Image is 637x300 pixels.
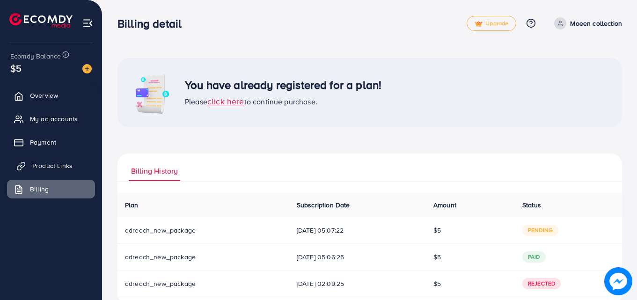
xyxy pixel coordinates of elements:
span: Overview [30,91,58,100]
div: Please to continue purchase. [185,95,381,108]
p: Moeen collection [570,18,622,29]
span: pending [522,225,558,236]
a: tickUpgrade [467,16,516,31]
span: [DATE] 05:06:25 [297,252,418,262]
h3: You have already registered for a plan! [185,78,381,92]
img: image [129,69,176,116]
span: $5 [433,226,441,235]
span: click here [207,95,244,107]
span: Payment [30,138,56,147]
span: $5 [433,252,441,262]
span: Status [522,200,541,210]
span: Subscription Date [297,200,350,210]
span: $5 [10,61,22,75]
a: Product Links [7,156,95,175]
span: Upgrade [475,20,508,27]
span: adreach_new_package [125,226,196,235]
span: adreach_new_package [125,279,196,288]
span: Billing History [131,166,178,176]
span: Product Links [32,161,73,170]
a: My ad accounts [7,110,95,128]
span: Amount [433,200,456,210]
a: Moeen collection [550,17,622,29]
a: Billing [7,180,95,198]
a: Payment [7,133,95,152]
img: logo [9,13,73,28]
span: My ad accounts [30,114,78,124]
span: [DATE] 02:09:25 [297,279,418,288]
span: Billing [30,184,49,194]
span: Rejected [522,278,561,289]
span: $5 [433,279,441,288]
span: Plan [125,200,139,210]
img: menu [82,18,93,29]
h3: Billing detail [117,17,189,30]
img: tick [475,21,483,27]
span: paid [522,251,546,263]
a: Overview [7,86,95,105]
span: Ecomdy Balance [10,51,61,61]
img: image [82,64,92,73]
span: adreach_new_package [125,252,196,262]
img: image [604,267,632,295]
span: [DATE] 05:07:22 [297,226,418,235]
